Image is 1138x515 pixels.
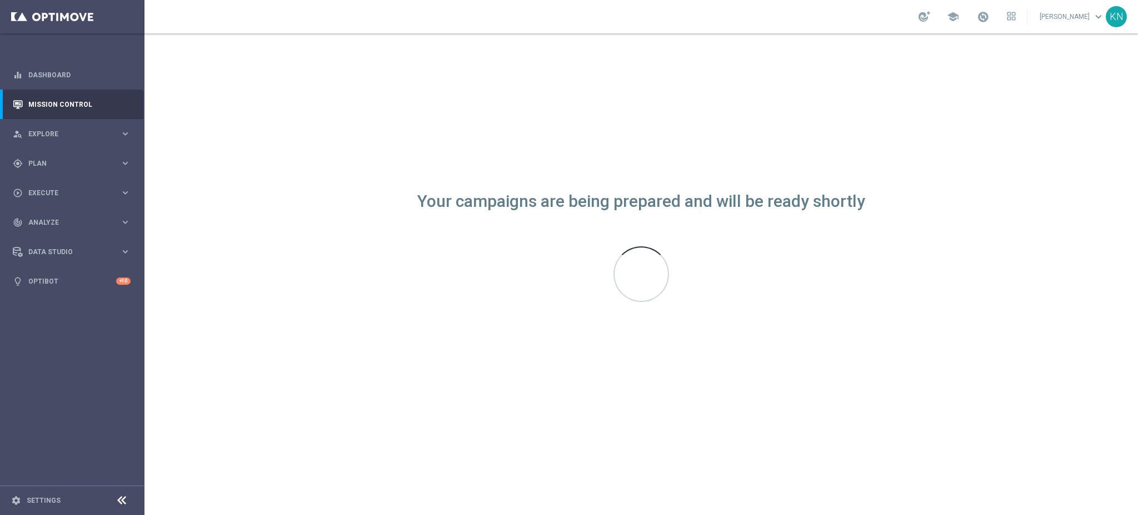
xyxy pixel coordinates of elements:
div: Your campaigns are being prepared and will be ready shortly [417,197,865,206]
div: KN [1106,6,1127,27]
i: lightbulb [13,276,23,286]
span: Explore [28,131,120,137]
a: [PERSON_NAME]keyboard_arrow_down [1039,8,1106,25]
span: Data Studio [28,249,120,255]
span: keyboard_arrow_down [1092,11,1105,23]
i: equalizer [13,70,23,80]
button: gps_fixed Plan keyboard_arrow_right [12,159,131,168]
div: Mission Control [13,90,131,119]
a: Dashboard [28,60,131,90]
span: Plan [28,160,120,167]
div: Analyze [13,217,120,227]
i: keyboard_arrow_right [120,246,131,257]
div: Data Studio [13,247,120,257]
a: Optibot [28,266,116,296]
button: Mission Control [12,100,131,109]
i: person_search [13,129,23,139]
button: person_search Explore keyboard_arrow_right [12,130,131,138]
i: gps_fixed [13,159,23,169]
span: school [947,11,959,23]
span: Execute [28,190,120,196]
span: Analyze [28,219,120,226]
button: track_changes Analyze keyboard_arrow_right [12,218,131,227]
i: play_circle_outline [13,188,23,198]
i: keyboard_arrow_right [120,217,131,227]
i: keyboard_arrow_right [120,128,131,139]
a: Settings [27,497,61,504]
div: Optibot [13,266,131,296]
a: Mission Control [28,90,131,119]
div: Execute [13,188,120,198]
div: Explore [13,129,120,139]
i: settings [11,496,21,506]
div: +10 [116,278,131,285]
button: lightbulb Optibot +10 [12,277,131,286]
button: equalizer Dashboard [12,71,131,80]
i: track_changes [13,217,23,227]
i: keyboard_arrow_right [120,187,131,198]
button: Data Studio keyboard_arrow_right [12,247,131,256]
button: play_circle_outline Execute keyboard_arrow_right [12,189,131,197]
i: keyboard_arrow_right [120,158,131,169]
div: Plan [13,159,120,169]
div: Dashboard [13,60,131,90]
